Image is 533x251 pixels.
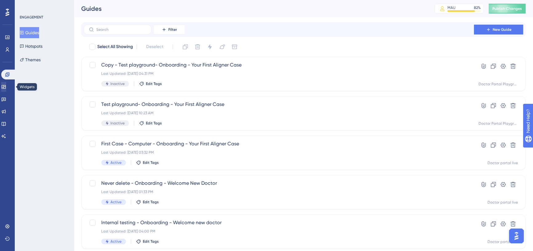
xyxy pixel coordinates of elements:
span: Edit Tags [146,121,162,126]
span: First Case - Computer - Onboarding - Your First Aligner Case [101,140,456,148]
button: Filter [154,25,185,34]
button: Edit Tags [139,81,162,86]
div: Doctor portal live [487,160,518,165]
span: Inactive [110,121,125,126]
div: Last Updated: [DATE] 03:32 PM [101,150,456,155]
div: ENGAGEMENT [20,15,43,20]
span: Need Help? [14,2,38,9]
span: New Guide [493,27,511,32]
span: Publish Changes [492,6,522,11]
input: Search [96,27,146,32]
button: Deselect [141,41,169,52]
div: Doctor Portal Playground [479,82,518,87]
button: Edit Tags [139,121,162,126]
span: Active [110,200,122,204]
span: Test playground- Onboarding - Your First Aligner Case [101,101,456,108]
span: Active [110,160,122,165]
div: 82 % [474,5,481,10]
div: Last Updated: [DATE] 01:33 PM [101,189,456,194]
span: Filter [168,27,177,32]
span: Edit Tags [143,200,159,204]
div: Last Updated: [DATE] 04:31 PM [101,71,456,76]
div: Doctor portal live [487,200,518,205]
div: Last Updated: [DATE] 10:23 AM [101,111,456,115]
button: Guides [20,27,39,38]
span: Internal testing - Onboarding - Welcome new doctor [101,219,456,226]
div: Guides [81,4,419,13]
span: Inactive [110,81,125,86]
button: Edit Tags [136,160,159,165]
button: Publish Changes [489,4,526,14]
button: Themes [20,54,41,65]
button: New Guide [474,25,523,34]
span: Edit Tags [143,239,159,244]
span: Deselect [146,43,163,51]
span: Edit Tags [143,160,159,165]
span: Edit Tags [146,81,162,86]
span: Copy - Test playground- Onboarding - Your First Aligner Case [101,61,456,69]
div: Doctor Portal Playground [479,121,518,126]
div: MAU [447,5,455,10]
button: Hotspots [20,41,42,52]
span: Select All Showing [97,43,133,51]
div: Last Updated: [DATE] 04:00 PM [101,229,456,234]
div: Doctor portal live [487,239,518,244]
button: Edit Tags [136,239,159,244]
button: Edit Tags [136,200,159,204]
span: Never delete - Onboarding - Welcome New Doctor [101,180,456,187]
iframe: UserGuiding AI Assistant Launcher [507,227,526,245]
span: Active [110,239,122,244]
